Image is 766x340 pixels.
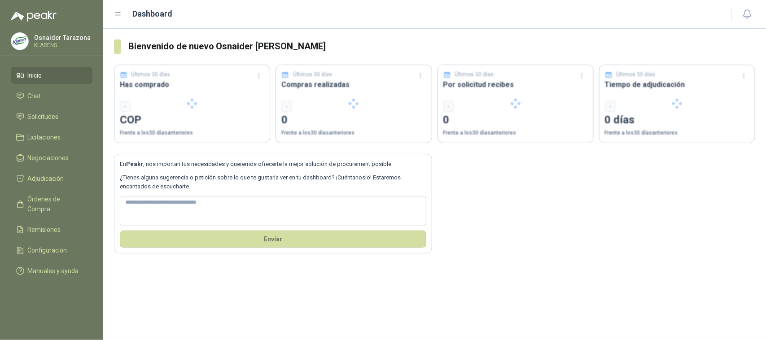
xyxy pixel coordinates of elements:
span: Licitaciones [28,132,61,142]
b: Peakr [126,161,143,167]
span: Remisiones [28,225,61,235]
a: Solicitudes [11,108,92,125]
span: Manuales y ayuda [28,266,79,276]
a: Negociaciones [11,149,92,166]
a: Adjudicación [11,170,92,187]
h3: Bienvenido de nuevo Osnaider [PERSON_NAME] [128,39,755,53]
span: Configuración [28,245,67,255]
p: ¿Tienes alguna sugerencia o petición sobre lo que te gustaría ver en tu dashboard? ¡Cuéntanoslo! ... [120,173,426,192]
img: Company Logo [11,33,28,50]
a: Chat [11,87,92,105]
a: Inicio [11,67,92,84]
a: Licitaciones [11,129,92,146]
button: Envíar [120,231,426,248]
p: Osnaider Tarazona [34,35,91,41]
img: Logo peakr [11,11,57,22]
span: Adjudicación [28,174,64,183]
p: KLARENS [34,43,91,48]
a: Órdenes de Compra [11,191,92,218]
span: Órdenes de Compra [28,194,84,214]
a: Manuales y ayuda [11,262,92,279]
span: Solicitudes [28,112,59,122]
a: Remisiones [11,221,92,238]
span: Negociaciones [28,153,69,163]
span: Chat [28,91,41,101]
h1: Dashboard [133,8,173,20]
p: En , nos importan tus necesidades y queremos ofrecerte la mejor solución de procurement posible. [120,160,426,169]
a: Configuración [11,242,92,259]
span: Inicio [28,70,42,80]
